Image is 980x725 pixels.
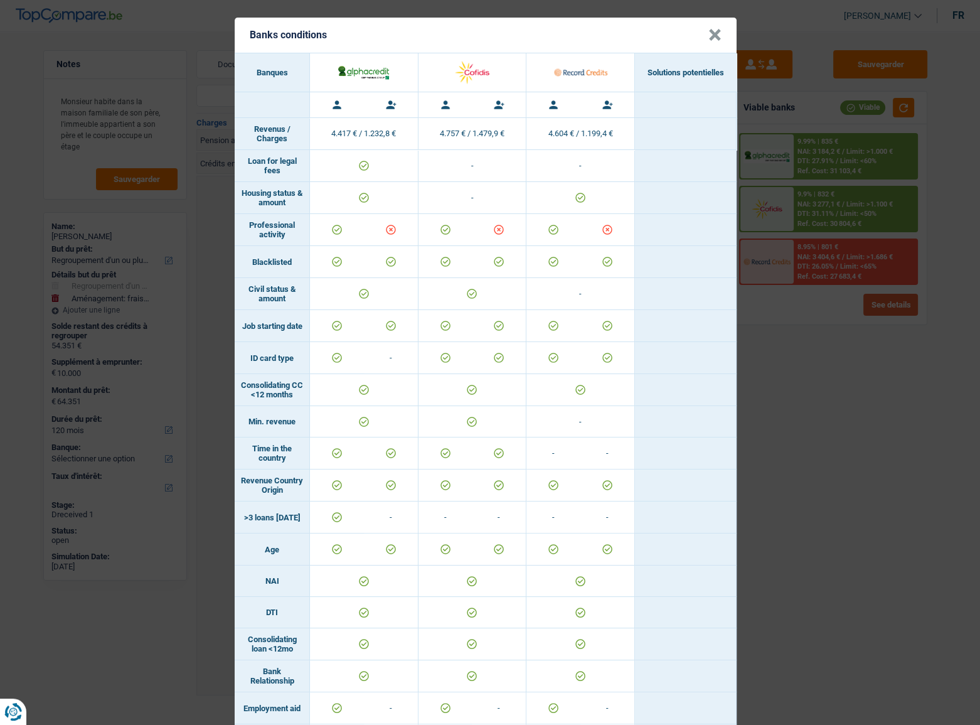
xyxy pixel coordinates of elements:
[235,597,310,628] td: DTI
[708,29,722,41] button: Close
[235,150,310,182] td: Loan for legal fees
[235,278,310,310] td: Civil status & amount
[235,406,310,438] td: Min. revenue
[472,692,526,724] td: -
[418,502,472,533] td: -
[526,438,580,469] td: -
[235,628,310,660] td: Consolidating loan <12mo
[526,150,635,182] td: -
[250,29,327,41] h5: Banks conditions
[235,246,310,278] td: Blacklisted
[235,310,310,342] td: Job starting date
[235,118,310,150] td: Revenus / Charges
[364,342,418,373] td: -
[418,118,527,150] td: 4.757 € / 1.479,9 €
[235,374,310,406] td: Consolidating CC <12 months
[635,53,737,92] th: Solutions potentielles
[235,566,310,597] td: NAI
[472,502,526,533] td: -
[310,118,418,150] td: 4.417 € / 1.232,8 €
[554,59,607,86] img: Record Credits
[235,438,310,470] td: Time in the country
[337,64,390,80] img: AlphaCredit
[418,150,527,182] td: -
[235,214,310,246] td: Professional activity
[235,342,310,374] td: ID card type
[445,59,499,86] img: Cofidis
[526,406,635,438] td: -
[526,278,635,310] td: -
[526,502,580,533] td: -
[418,182,527,214] td: -
[235,692,310,724] td: Employment aid
[235,534,310,566] td: Age
[235,660,310,692] td: Bank Relationship
[364,502,418,533] td: -
[364,692,418,724] td: -
[526,118,635,150] td: 4.604 € / 1.199,4 €
[235,502,310,534] td: >3 loans [DATE]
[235,53,310,92] th: Banques
[235,182,310,214] td: Housing status & amount
[580,438,634,469] td: -
[580,692,634,724] td: -
[580,502,634,533] td: -
[235,470,310,502] td: Revenue Country Origin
